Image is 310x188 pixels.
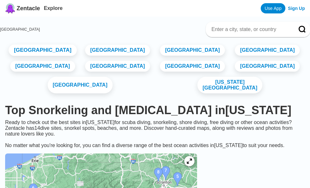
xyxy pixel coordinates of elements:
[235,45,300,56] a: [GEOGRAPHIC_DATA]
[5,104,305,117] h1: Top Snorkeling and [MEDICAL_DATA] in [US_STATE]
[5,3,15,13] img: Zentacle logo
[85,45,150,56] a: [GEOGRAPHIC_DATA]
[10,61,75,72] a: [GEOGRAPHIC_DATA]
[9,44,77,56] a: [GEOGRAPHIC_DATA]
[5,3,40,13] a: Zentacle logoZentacle
[17,5,40,12] span: Zentacle
[235,61,300,72] a: [GEOGRAPHIC_DATA]
[48,77,113,93] a: [GEOGRAPHIC_DATA]
[288,6,305,11] a: Sign Up
[160,61,225,72] a: [GEOGRAPHIC_DATA]
[160,45,225,56] a: [GEOGRAPHIC_DATA]
[85,61,150,72] a: [GEOGRAPHIC_DATA]
[197,77,262,93] a: [US_STATE][GEOGRAPHIC_DATA]
[261,3,285,13] a: Use App
[44,5,63,11] a: Explore
[211,26,290,33] input: Enter a city, state, or country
